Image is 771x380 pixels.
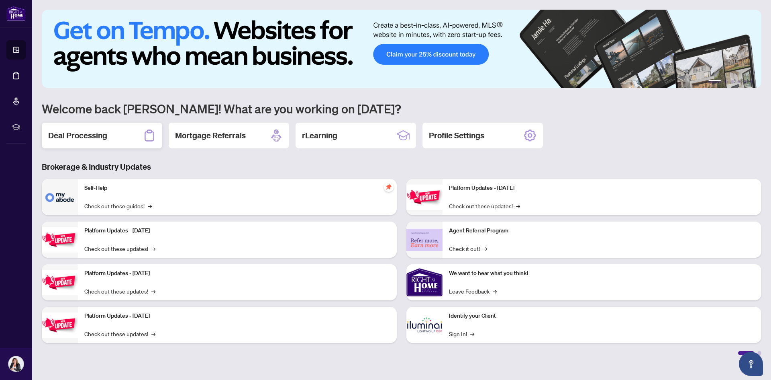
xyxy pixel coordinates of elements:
[84,226,390,235] p: Platform Updates - [DATE]
[744,80,747,83] button: 5
[449,329,474,338] a: Sign In!→
[449,244,487,253] a: Check it out!→
[449,184,755,193] p: Platform Updates - [DATE]
[449,312,755,320] p: Identify your Client
[151,244,155,253] span: →
[708,80,721,83] button: 1
[42,312,78,338] img: Platform Updates - July 8, 2025
[470,329,474,338] span: →
[84,312,390,320] p: Platform Updates - [DATE]
[449,226,755,235] p: Agent Referral Program
[8,356,24,372] img: Profile Icon
[84,269,390,278] p: Platform Updates - [DATE]
[731,80,734,83] button: 3
[406,307,443,343] img: Identify your Client
[483,244,487,253] span: →
[449,287,497,296] a: Leave Feedback→
[406,185,443,210] img: Platform Updates - June 23, 2025
[48,130,107,141] h2: Deal Processing
[84,287,155,296] a: Check out these updates!→
[42,101,761,116] h1: Welcome back [PERSON_NAME]! What are you working on [DATE]?
[449,269,755,278] p: We want to hear what you think!
[493,287,497,296] span: →
[302,130,337,141] h2: rLearning
[42,227,78,253] img: Platform Updates - September 16, 2025
[42,179,78,215] img: Self-Help
[42,161,761,173] h3: Brokerage & Industry Updates
[84,244,155,253] a: Check out these updates!→
[739,352,763,376] button: Open asap
[151,329,155,338] span: →
[175,130,246,141] h2: Mortgage Referrals
[6,6,26,21] img: logo
[84,184,390,193] p: Self-Help
[84,201,152,210] a: Check out these guides!→
[84,329,155,338] a: Check out these updates!→
[737,80,740,83] button: 4
[449,201,520,210] a: Check out these updates!→
[406,229,443,251] img: Agent Referral Program
[151,287,155,296] span: →
[429,130,484,141] h2: Profile Settings
[750,80,753,83] button: 6
[516,201,520,210] span: →
[406,264,443,300] img: We want to hear what you think!
[724,80,728,83] button: 2
[148,201,152,210] span: →
[384,182,394,192] span: pushpin
[42,270,78,295] img: Platform Updates - July 21, 2025
[42,10,761,88] img: Slide 0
